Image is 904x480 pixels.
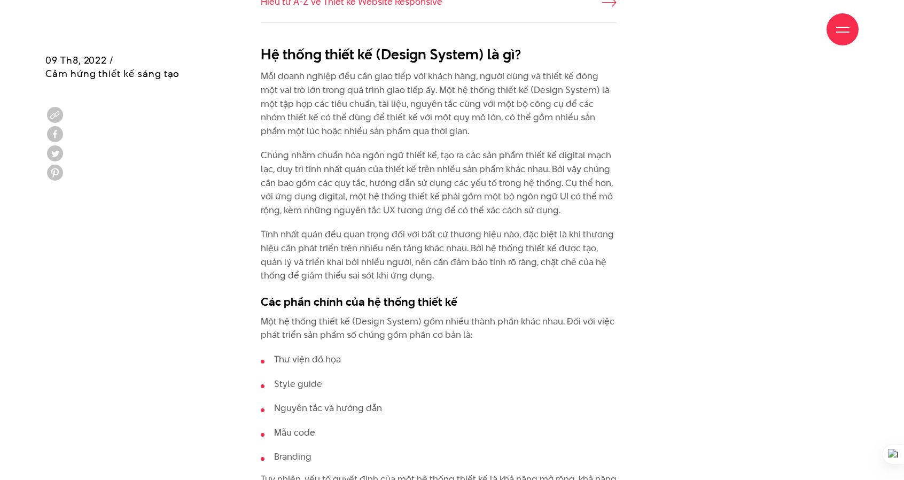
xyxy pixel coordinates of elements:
h3: Các phần chính của hệ thống thiết kế [261,293,617,309]
p: Một hệ thống thiết kế (Design System) gồm nhiều thành phần khác nhau. Đối với việc phát triển sản... [261,315,617,342]
p: Tính nhất quán đều quan trọng đối với bất cứ thương hiệu nào, đặc biệt là khi thương hiệu cần phá... [261,228,617,282]
p: Chúng nhằm chuẩn hóa ngôn ngữ thiết kế, tạo ra các sản phẩm thiết kế digital mạch lạc, duy trì tí... [261,149,617,217]
span: 09 Th8, 2022 / Cảm hứng thiết kế sáng tạo [45,53,180,80]
li: Mẫu code [261,426,617,440]
li: Thư viện đồ họa [261,353,617,367]
li: Branding [261,450,617,464]
li: Style guide [261,377,617,391]
li: Nguyên tắc và hướng dẫn [261,401,617,415]
p: Mỗi doanh nghiệp đều cần giao tiếp với khách hàng, người dùng và thiết kế đóng một vai trò lớn tr... [261,69,617,138]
